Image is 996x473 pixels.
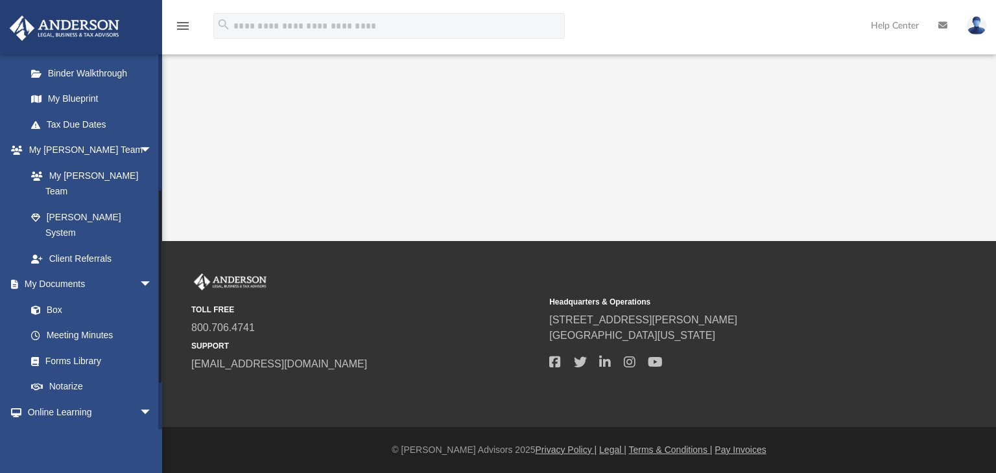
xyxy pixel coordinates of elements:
[175,25,191,34] a: menu
[191,358,367,369] a: [EMAIL_ADDRESS][DOMAIN_NAME]
[18,246,165,271] a: Client Referrals
[162,443,996,457] div: © [PERSON_NAME] Advisors 2025
[191,340,540,352] small: SUPPORT
[629,444,713,455] a: Terms & Conditions |
[139,271,165,298] span: arrow_drop_down
[139,399,165,426] span: arrow_drop_down
[18,297,159,323] a: Box
[18,374,165,400] a: Notarize
[18,111,172,137] a: Tax Due Dates
[18,60,172,86] a: Binder Walkthrough
[18,204,165,246] a: [PERSON_NAME] System
[6,16,123,41] img: Anderson Advisors Platinum Portal
[18,163,159,204] a: My [PERSON_NAME] Team
[18,348,159,374] a: Forms Library
[18,425,165,451] a: Courses
[9,137,165,163] a: My [PERSON_NAME] Teamarrow_drop_down
[967,16,986,35] img: User Pic
[139,137,165,164] span: arrow_drop_down
[217,17,231,32] i: search
[9,271,165,297] a: My Documentsarrow_drop_down
[191,322,255,333] a: 800.706.4741
[715,444,766,455] a: Pay Invoices
[9,399,165,425] a: Online Learningarrow_drop_down
[549,296,898,308] small: Headquarters & Operations
[191,273,269,290] img: Anderson Advisors Platinum Portal
[549,314,737,325] a: [STREET_ADDRESS][PERSON_NAME]
[175,18,191,34] i: menu
[18,86,165,112] a: My Blueprint
[599,444,626,455] a: Legal |
[191,304,540,316] small: TOLL FREE
[18,323,165,349] a: Meeting Minutes
[536,444,597,455] a: Privacy Policy |
[549,330,715,341] a: [GEOGRAPHIC_DATA][US_STATE]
